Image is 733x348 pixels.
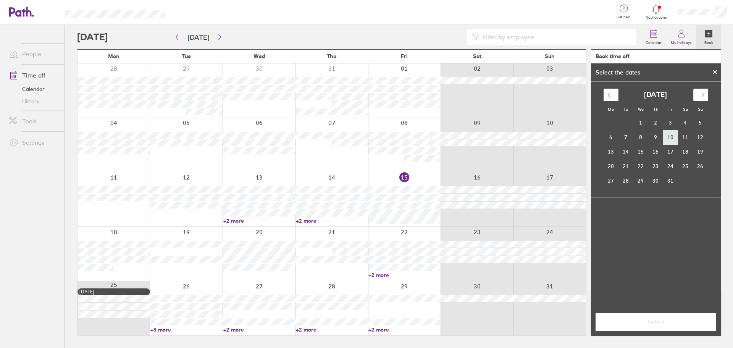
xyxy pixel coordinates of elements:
td: Monday, July 27, 2026 [604,173,618,188]
td: Thursday, July 16, 2026 [648,144,663,159]
td: Friday, July 3, 2026 [663,115,678,130]
button: Select [596,313,716,331]
td: Thursday, July 23, 2026 [648,159,663,173]
label: Book [700,38,718,45]
td: Wednesday, July 1, 2026 [633,115,648,130]
td: Saturday, July 18, 2026 [678,144,693,159]
td: Saturday, July 11, 2026 [678,130,693,144]
span: Sun [545,53,555,59]
td: Wednesday, July 15, 2026 [633,144,648,159]
small: Fr [668,107,672,112]
small: Sa [683,107,688,112]
a: +3 more [150,326,222,333]
input: Filter by employee [480,30,632,44]
small: We [638,107,644,112]
td: Tuesday, July 7, 2026 [618,130,633,144]
td: Sunday, July 26, 2026 [693,159,708,173]
small: Tu [623,107,628,112]
button: [DATE] [182,31,215,44]
a: Tools [3,113,65,129]
td: Sunday, July 5, 2026 [693,115,708,130]
td: Tuesday, July 28, 2026 [618,173,633,188]
td: Wednesday, July 22, 2026 [633,159,648,173]
label: Calendar [641,38,666,45]
td: Tuesday, July 21, 2026 [618,159,633,173]
a: +2 more [296,326,368,333]
span: Fri [401,53,408,59]
td: Sunday, July 19, 2026 [693,144,708,159]
span: Notifications [644,15,668,20]
small: Su [698,107,703,112]
td: Thursday, July 9, 2026 [648,130,663,144]
a: Book [696,25,721,49]
a: +2 more [296,217,368,224]
span: Thu [327,53,336,59]
td: Monday, July 20, 2026 [604,159,618,173]
td: Sunday, July 12, 2026 [693,130,708,144]
td: Friday, July 31, 2026 [663,173,678,188]
a: Calendar [641,25,666,49]
td: Monday, July 6, 2026 [604,130,618,144]
a: My holidays [666,25,696,49]
td: Saturday, July 25, 2026 [678,159,693,173]
td: Monday, July 13, 2026 [604,144,618,159]
a: +2 more [368,272,440,278]
a: People [3,46,65,62]
a: +2 more [223,326,295,333]
td: Wednesday, July 29, 2026 [633,173,648,188]
td: Tuesday, July 14, 2026 [618,144,633,159]
a: +2 more [223,217,295,224]
span: Mon [108,53,119,59]
small: Mo [608,107,614,112]
a: Notifications [644,4,668,20]
td: Friday, July 10, 2026 [663,130,678,144]
td: Thursday, July 30, 2026 [648,173,663,188]
div: Select the dates [591,69,645,76]
div: Book time off [596,53,630,59]
a: Time off [3,68,65,83]
a: +2 more [368,326,440,333]
td: Friday, July 24, 2026 [663,159,678,173]
a: Calendar [3,83,65,95]
small: Th [653,107,658,112]
td: Wednesday, July 8, 2026 [633,130,648,144]
span: Wed [253,53,265,59]
a: Settings [3,135,65,150]
label: My holidays [666,38,696,45]
div: Calendar [595,82,717,197]
td: Friday, July 17, 2026 [663,144,678,159]
span: Get help [611,15,636,19]
td: Thursday, July 2, 2026 [648,115,663,130]
div: Move forward to switch to the next month. [693,89,708,101]
div: [DATE] [79,289,148,295]
span: Sat [473,53,481,59]
span: Tue [182,53,191,59]
span: Select [601,319,711,325]
div: Move backward to switch to the previous month. [604,89,618,101]
a: History [3,95,65,107]
strong: [DATE] [644,91,667,99]
td: Saturday, July 4, 2026 [678,115,693,130]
